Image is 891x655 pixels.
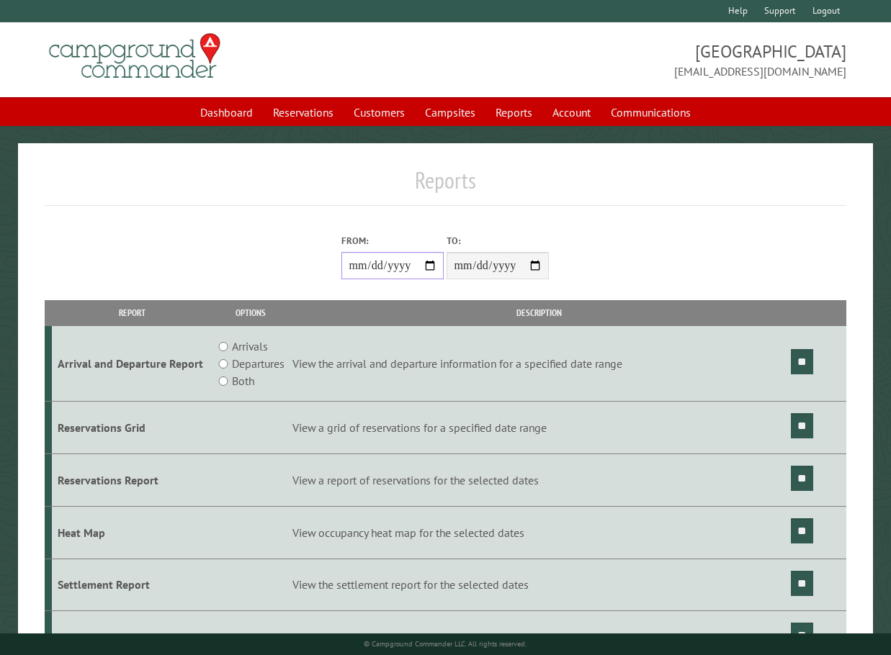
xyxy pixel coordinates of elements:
[447,234,549,248] label: To:
[52,300,212,325] th: Report
[232,355,285,372] label: Departures
[290,326,789,402] td: View the arrival and departure information for a specified date range
[290,453,789,506] td: View a report of reservations for the selected dates
[341,234,444,248] label: From:
[232,338,268,355] label: Arrivals
[290,506,789,559] td: View occupancy heat map for the selected dates
[290,559,789,611] td: View the settlement report for the selected dates
[290,300,789,325] th: Description
[602,99,699,126] a: Communications
[364,639,527,649] small: © Campground Commander LLC. All rights reserved.
[52,453,212,506] td: Reservations Report
[232,372,254,389] label: Both
[52,326,212,402] td: Arrival and Departure Report
[45,166,846,206] h1: Reports
[52,402,212,454] td: Reservations Grid
[212,300,290,325] th: Options
[264,99,342,126] a: Reservations
[345,99,413,126] a: Customers
[290,402,789,454] td: View a grid of reservations for a specified date range
[45,28,225,84] img: Campground Commander
[416,99,484,126] a: Campsites
[192,99,261,126] a: Dashboard
[52,559,212,611] td: Settlement Report
[544,99,599,126] a: Account
[52,506,212,559] td: Heat Map
[487,99,541,126] a: Reports
[446,40,847,80] span: [GEOGRAPHIC_DATA] [EMAIL_ADDRESS][DOMAIN_NAME]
